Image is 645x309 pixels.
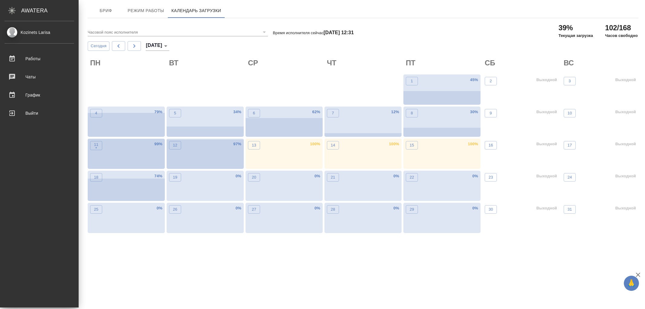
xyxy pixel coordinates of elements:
[615,205,636,211] p: Выходной
[90,141,102,150] button: 11•
[605,23,638,33] h2: 102/168
[314,173,320,179] p: 0 %
[406,77,418,85] button: 1
[331,142,335,148] p: 14
[157,205,162,211] p: 0 %
[536,77,557,83] p: Выходной
[406,141,418,150] button: 15
[568,142,572,148] p: 17
[536,141,557,147] p: Выходной
[564,205,576,214] button: 31
[327,58,402,68] h2: ЧТ
[5,90,74,100] div: График
[615,109,636,115] p: Выходной
[171,7,221,15] span: Календарь загрузки
[485,141,497,150] button: 16
[406,173,418,182] button: 22
[88,41,109,51] button: Сегодня
[410,174,414,180] p: 22
[624,276,639,291] button: 🙏
[406,58,480,68] h2: ПТ
[331,174,335,180] p: 21
[233,141,241,147] p: 97 %
[536,109,557,115] p: Выходной
[485,173,497,182] button: 23
[410,142,414,148] p: 15
[95,110,97,116] p: 4
[169,109,181,117] button: 5
[564,173,576,182] button: 24
[252,206,256,212] p: 27
[94,145,99,151] p: •
[406,109,418,117] button: 8
[485,109,497,117] button: 9
[393,173,399,179] p: 0 %
[327,109,339,117] button: 7
[90,205,102,214] button: 25
[331,206,335,212] p: 28
[564,141,576,150] button: 17
[489,206,493,212] p: 30
[615,141,636,147] p: Выходной
[489,142,493,148] p: 16
[332,110,334,116] p: 7
[485,58,559,68] h2: СБ
[173,142,178,148] p: 12
[155,173,162,179] p: 74 %
[472,205,478,211] p: 0 %
[564,77,576,85] button: 3
[490,78,492,84] p: 2
[90,173,102,182] button: 18
[169,58,244,68] h2: ВТ
[470,77,478,83] p: 45 %
[91,7,120,15] span: Бриф
[485,77,497,85] button: 2
[128,7,164,15] span: Режим работы
[248,205,260,214] button: 27
[94,206,99,212] p: 25
[273,31,354,35] p: Время исполнителя сейчас
[5,54,74,63] div: Работы
[94,142,99,148] p: 11
[327,173,339,182] button: 21
[248,173,260,182] button: 20
[615,173,636,179] p: Выходной
[615,77,636,83] p: Выходной
[173,174,178,180] p: 19
[626,277,637,290] span: 🙏
[472,173,478,179] p: 0 %
[2,87,77,103] a: График
[21,5,79,17] div: AWATERA
[564,58,638,68] h2: ВС
[248,58,323,68] h2: СР
[324,30,354,35] h4: [DATE] 12:31
[568,78,571,84] p: 3
[411,110,413,116] p: 8
[485,205,497,214] button: 30
[5,109,74,118] div: Выйти
[410,206,414,212] p: 29
[252,174,256,180] p: 20
[173,206,178,212] p: 26
[310,141,320,147] p: 100 %
[536,205,557,211] p: Выходной
[252,142,256,148] p: 13
[169,141,181,150] button: 12
[2,69,77,84] a: Чаты
[568,206,572,212] p: 31
[94,174,99,180] p: 18
[406,205,418,214] button: 29
[536,173,557,179] p: Выходной
[233,109,241,115] p: 34 %
[169,173,181,182] button: 19
[327,141,339,150] button: 14
[146,41,169,51] div: [DATE]
[468,141,478,147] p: 100 %
[5,72,74,81] div: Чаты
[389,141,399,147] p: 100 %
[568,174,572,180] p: 24
[169,205,181,214] button: 26
[174,110,176,116] p: 5
[489,174,493,180] p: 23
[91,43,106,50] span: Сегодня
